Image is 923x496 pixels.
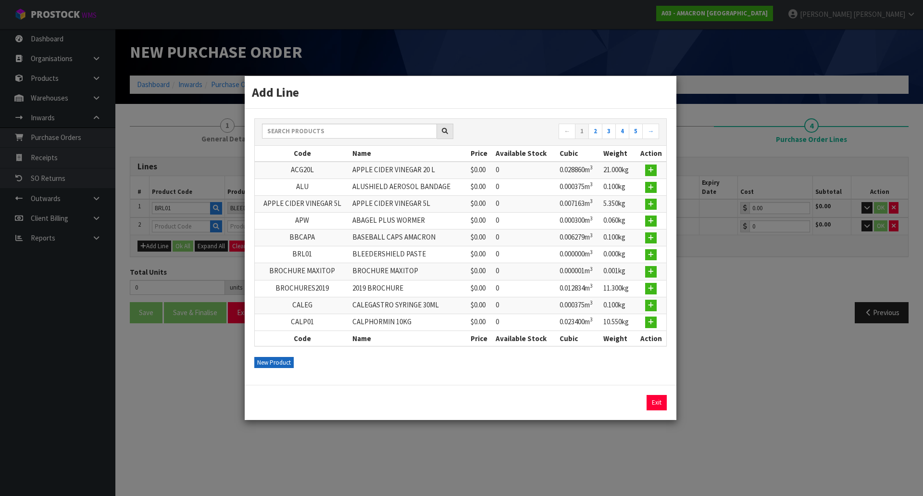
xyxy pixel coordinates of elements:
td: 0.007163m [557,196,601,213]
td: 11.300kg [601,280,636,297]
sup: 3 [590,316,593,323]
input: Search products [262,124,437,139]
a: Exit [647,395,667,410]
td: $0.00 [468,178,493,195]
th: Price [468,331,493,346]
a: 2 [588,124,602,139]
td: $0.00 [468,297,493,314]
td: $0.00 [468,263,493,280]
td: 0.000300m [557,213,601,229]
th: Cubic [557,146,601,161]
sup: 3 [590,181,593,188]
td: APPLE CIDER VINEGAR 20 L [350,162,468,179]
td: 0.006279m [557,229,601,246]
th: Price [468,146,493,161]
td: 10.550kg [601,314,636,331]
td: $0.00 [468,314,493,331]
td: 0.060kg [601,213,636,229]
a: 1 [575,124,589,139]
td: ABAGEL PLUS WORMER [350,213,468,229]
th: Cubic [557,331,601,346]
td: 0.000001m [557,263,601,280]
td: ACG20L [255,162,350,179]
td: 0 [493,213,557,229]
td: 0 [493,314,557,331]
td: $0.00 [468,280,493,297]
td: 0.000000m [557,246,601,263]
a: ← [559,124,575,139]
td: ALUSHIELD AEROSOL BANDAGE [350,178,468,195]
td: $0.00 [468,229,493,246]
th: Available Stock [493,146,557,161]
th: Action [636,146,666,161]
th: Weight [601,146,636,161]
td: 0 [493,196,557,213]
sup: 3 [590,164,593,171]
td: $0.00 [468,162,493,179]
td: 5.350kg [601,196,636,213]
nav: Page navigation [468,124,659,140]
td: 0.001kg [601,263,636,280]
td: APW [255,213,350,229]
th: Available Stock [493,331,557,346]
td: $0.00 [468,196,493,213]
td: 0.000375m [557,297,601,314]
sup: 3 [590,198,593,204]
td: CALEGASTRO SYRINGE 30ML [350,297,468,314]
td: CALEG [255,297,350,314]
a: 4 [615,124,629,139]
sup: 3 [590,299,593,306]
a: 5 [629,124,643,139]
td: 0 [493,280,557,297]
td: BROCHURE MAXITOP [350,263,468,280]
td: 0.100kg [601,297,636,314]
th: Name [350,146,468,161]
sup: 3 [590,215,593,222]
th: Action [636,331,666,346]
td: $0.00 [468,213,493,229]
td: 0 [493,297,557,314]
h3: Add Line [252,83,669,101]
td: APPLE CIDER VINEGAR 5L [255,196,350,213]
a: 3 [602,124,616,139]
td: 0.100kg [601,178,636,195]
td: 0.100kg [601,229,636,246]
td: 0 [493,162,557,179]
td: APPLE CIDER VINEGAR 5L [350,196,468,213]
th: Name [350,331,468,346]
th: Code [255,331,350,346]
td: 0 [493,263,557,280]
td: 0 [493,229,557,246]
td: BBCAPA [255,229,350,246]
a: → [642,124,659,139]
td: 0.028860m [557,162,601,179]
td: BASEBALL CAPS AMACRON [350,229,468,246]
td: BROCHURE MAXITOP [255,263,350,280]
td: BLEEDERSHIELD PASTE [350,246,468,263]
th: Code [255,146,350,161]
td: 0.000375m [557,178,601,195]
td: 0 [493,178,557,195]
td: 0 [493,246,557,263]
th: Weight [601,331,636,346]
td: CALP01 [255,314,350,331]
td: CALPHORMIN 10KG [350,314,468,331]
td: 0.012834m [557,280,601,297]
button: New Product [254,357,294,369]
td: ALU [255,178,350,195]
td: $0.00 [468,246,493,263]
sup: 3 [590,232,593,239]
sup: 3 [590,282,593,289]
td: 0.000kg [601,246,636,263]
td: 2019 BROCHURE [350,280,468,297]
sup: 3 [590,266,593,272]
td: 21.000kg [601,162,636,179]
td: 0.023400m [557,314,601,331]
td: BROCHURES2019 [255,280,350,297]
td: BRL01 [255,246,350,263]
sup: 3 [590,249,593,255]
